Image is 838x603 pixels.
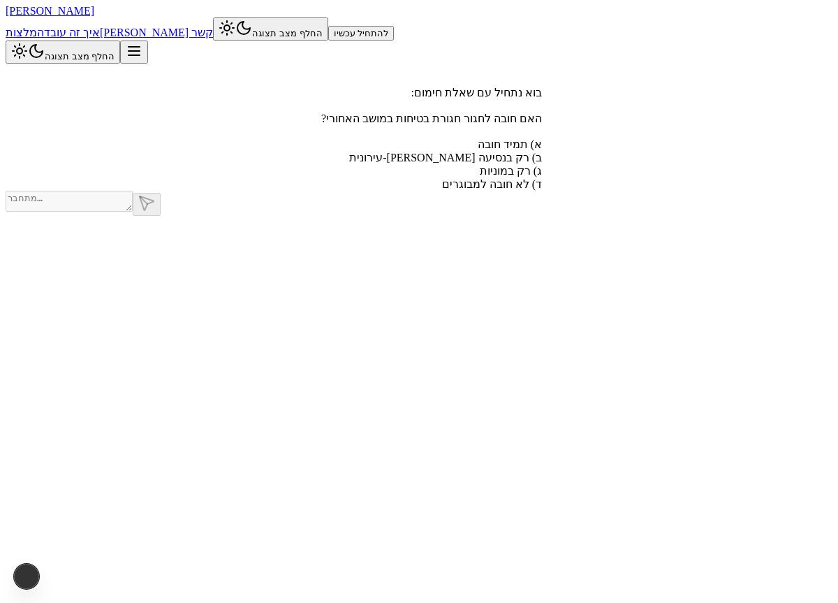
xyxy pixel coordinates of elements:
a: [PERSON_NAME] קשר [100,27,213,38]
a: המלצות [6,27,44,38]
button: החלף מצב תצוגה [6,41,120,64]
a: להתחיל עכשיו [328,27,395,38]
button: החלף מצב תצוגה [213,17,328,41]
span: החלף מצב תצוגה [45,51,115,61]
a: [PERSON_NAME] [6,5,94,17]
div: בוא נתחיל עם שאלת חימום: האם חובה לחגור חגורת בטיחות במושב האחורי? א) תמיד חובה ב) רק בנסיעה [PER... [6,86,542,191]
span: החלף מצב תצוגה [252,28,322,38]
a: איך זה עובד [44,27,100,38]
button: להתחיל עכשיו [328,26,395,41]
